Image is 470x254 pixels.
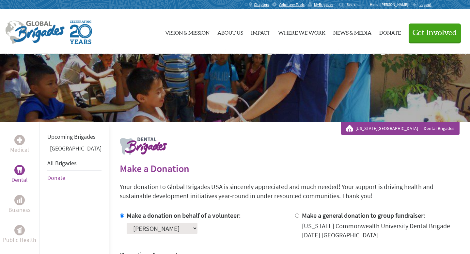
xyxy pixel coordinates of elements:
[409,24,461,42] button: Get Involved
[370,2,413,7] p: Hello, [PERSON_NAME]!
[47,130,102,144] li: Upcoming Brigades
[8,205,31,214] p: Business
[278,15,325,49] a: Where We Work
[14,225,25,235] div: Public Health
[14,195,25,205] div: Business
[8,195,31,214] a: BusinessBusiness
[120,182,460,200] p: Your donation to Global Brigades USA is sincerely appreciated and much needed! Your support is dr...
[47,159,77,167] a: All Brigades
[120,163,460,174] h2: Make a Donation
[302,211,425,219] label: Make a general donation to group fundraiser:
[47,156,102,171] li: All Brigades
[14,135,25,145] div: Medical
[254,2,269,7] span: Chapters
[379,15,401,49] a: Donate
[10,135,29,154] a: MedicalMedical
[251,15,270,49] a: Impact
[47,133,96,140] a: Upcoming Brigades
[165,15,210,49] a: Vision & Mission
[346,125,454,132] div: Dental Brigades
[11,165,28,184] a: DentalDental
[3,225,36,245] a: Public HealthPublic Health
[3,235,36,245] p: Public Health
[413,2,431,7] a: Logout
[11,175,28,184] p: Dental
[217,15,243,49] a: About Us
[47,171,102,185] li: Donate
[17,198,22,203] img: Business
[314,2,333,7] span: MyBrigades
[14,165,25,175] div: Dental
[5,21,65,44] img: Global Brigades Logo
[17,167,22,173] img: Dental
[120,137,167,155] img: logo-dental.png
[302,221,460,240] div: [US_STATE] Commonwealth University Dental Brigade [DATE] [GEOGRAPHIC_DATA]
[47,144,102,156] li: Guatemala
[279,2,305,7] span: Volunteer Tools
[347,2,365,7] input: Search...
[17,137,22,143] img: Medical
[413,29,457,37] span: Get Involved
[127,211,241,219] label: Make a donation on behalf of a volunteer:
[333,15,371,49] a: News & Media
[419,2,431,7] span: Logout
[355,125,421,132] a: [US_STATE][GEOGRAPHIC_DATA]
[17,227,22,233] img: Public Health
[50,145,102,152] a: [GEOGRAPHIC_DATA]
[70,21,92,44] img: Global Brigades Celebrating 20 Years
[47,174,65,182] a: Donate
[10,145,29,154] p: Medical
